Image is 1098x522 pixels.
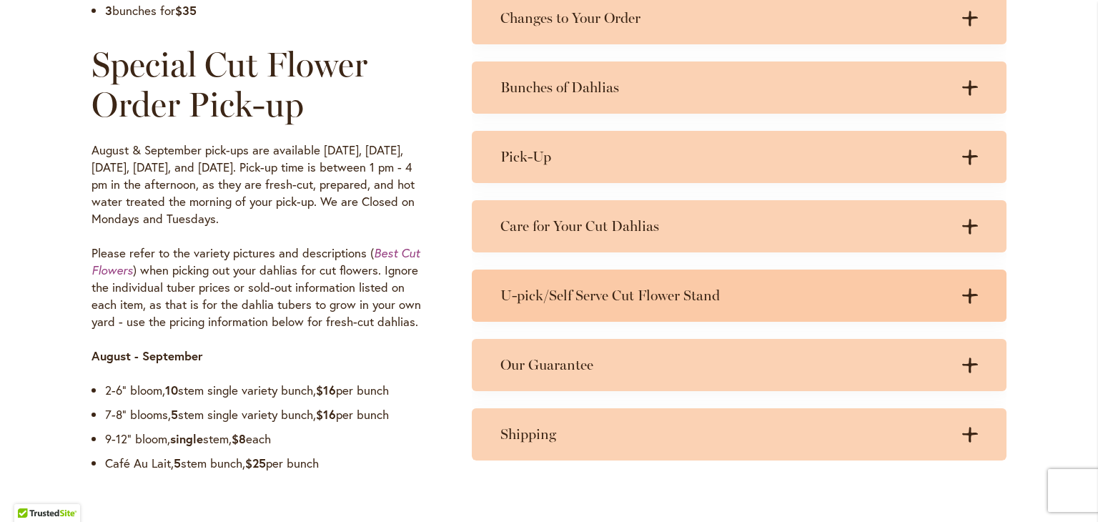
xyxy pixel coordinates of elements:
[500,217,949,235] h3: Care for Your Cut Dahlias
[472,408,1006,461] summary: Shipping
[500,425,949,443] h3: Shipping
[105,430,430,448] li: 9-12” bloom, stem, each
[472,270,1006,322] summary: U-pick/Self Serve Cut Flower Stand
[170,430,203,447] strong: single
[472,200,1006,252] summary: Care for Your Cut Dahlias
[91,142,430,227] p: August & September pick-ups are available [DATE], [DATE], [DATE], [DATE], and [DATE]. Pick-up tim...
[316,382,336,398] strong: $16
[105,406,430,423] li: 7-8” blooms, stem single variety bunch, per bunch
[91,44,430,124] h2: Special Cut Flower Order Pick-up
[500,148,949,166] h3: Pick-Up
[105,2,112,19] strong: 3
[245,455,266,471] strong: $25
[91,245,430,330] p: Please refer to the variety pictures and descriptions ( ) when picking out your dahlias for cut f...
[105,455,430,472] li: Café Au Lait, stem bunch, per bunch
[500,9,949,27] h3: Changes to Your Order
[91,245,420,278] a: Best Cut Flowers
[500,79,949,97] h3: Bunches of Dahlias
[105,2,430,19] li: bunches for
[232,430,246,447] strong: $8
[105,382,430,399] li: 2-6” bloom, stem single variety bunch, per bunch
[175,2,197,19] strong: $35
[472,339,1006,391] summary: Our Guarantee
[472,61,1006,114] summary: Bunches of Dahlias
[500,287,949,305] h3: U-pick/Self Serve Cut Flower Stand
[165,382,178,398] strong: 10
[316,406,336,423] strong: $16
[91,348,203,364] strong: August - September
[171,406,178,423] strong: 5
[500,356,949,374] h3: Our Guarantee
[472,131,1006,183] summary: Pick-Up
[174,455,181,471] strong: 5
